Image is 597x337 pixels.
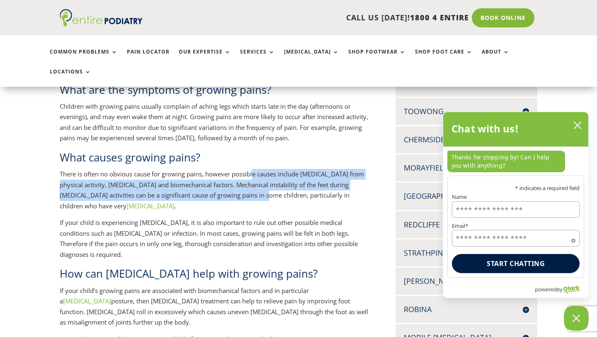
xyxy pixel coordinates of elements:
p: There is often no obvious cause for growing pains, however possible causes include [MEDICAL_DATA]... [60,169,369,217]
img: logo (1) [60,9,143,27]
h4: Chermside [404,134,529,145]
input: Email [452,230,580,247]
h2: What causes growing pains? [60,150,369,169]
p: If your child’s growing pains are associated with biomechanical factors and in particular a postu... [60,286,369,334]
h4: Robina [404,304,529,315]
button: Start chatting [452,254,580,273]
h2: Chat with us! [451,120,519,137]
h4: [GEOGRAPHIC_DATA] [404,191,529,201]
h4: Morayfield [404,163,529,173]
button: Close Chatbox [564,306,589,331]
a: Book Online [472,8,534,27]
span: 1800 4 ENTIRE [410,12,469,22]
span: powered [535,284,556,295]
h4: Strathpine [404,248,529,258]
a: [MEDICAL_DATA] [126,202,175,210]
p: If your child is experiencing [MEDICAL_DATA], it is also important to rule out other possible med... [60,217,369,266]
h4: [PERSON_NAME] [404,276,529,286]
a: About [482,49,510,67]
div: chat [443,147,588,176]
a: Common Problems [50,49,118,67]
a: Our Expertise [179,49,231,67]
a: Services [240,49,275,67]
a: [MEDICAL_DATA] [63,297,111,305]
a: Locations [50,69,91,87]
div: olark chatbox [443,112,589,298]
a: Shop Foot Care [415,49,473,67]
a: Entire Podiatry [60,20,143,28]
a: Shop Footwear [348,49,406,67]
a: Pain Locator [127,49,170,67]
input: Name [452,201,580,218]
a: Powered by Olark [535,282,588,298]
p: Children with growing pains usually complain of aching legs which starts late in the day (afterno... [60,101,369,150]
h4: Toowong [404,106,529,117]
button: close chatbox [571,119,584,132]
h2: How can [MEDICAL_DATA] help with growing pains? [60,266,369,285]
label: Name [452,194,580,200]
span: by [557,284,563,295]
p: CALL US [DATE]! [170,12,469,23]
label: Email* [452,223,580,229]
h4: Redcliffe [404,220,529,230]
a: [MEDICAL_DATA] [284,49,339,67]
h2: What are the symptoms of growing pains? [60,82,369,101]
p: * indicates a required field [452,186,580,191]
span: Required field [571,237,575,241]
p: Thanks for stopping by! Can I help you with anything? [447,151,565,172]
